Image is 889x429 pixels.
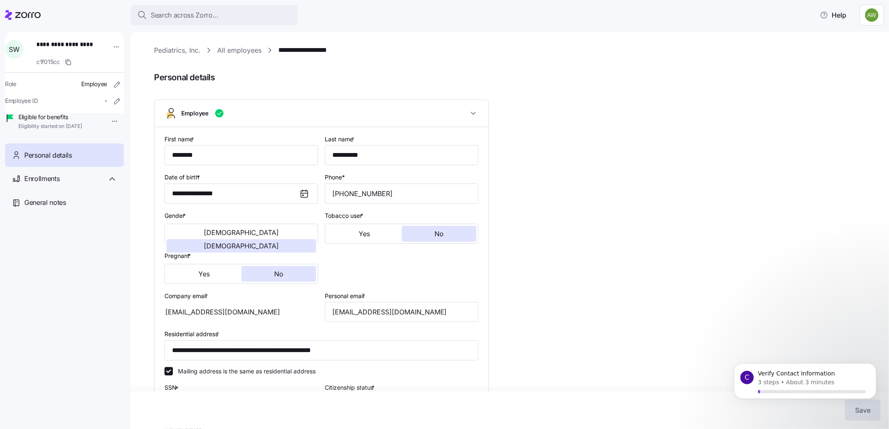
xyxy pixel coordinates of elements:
[198,271,210,277] span: Yes
[164,135,196,144] label: First name
[154,100,488,127] button: Employee
[164,173,202,182] label: Date of birth
[325,211,365,220] label: Tobacco user
[434,230,444,237] span: No
[164,383,180,392] label: SSN
[151,10,218,20] span: Search across Zorro...
[24,197,66,208] span: General notes
[173,367,316,375] label: Mailing address is the same as residential address
[5,80,16,88] span: Role
[204,229,279,236] span: [DEMOGRAPHIC_DATA]
[865,8,879,22] img: 187a7125535df60c6aafd4bbd4ff0edb
[820,10,846,20] span: Help
[5,97,38,105] span: Employee ID
[325,383,376,392] label: Citizenship status
[131,5,298,25] button: Search across Zorro...
[24,174,59,184] span: Enrollments
[181,109,208,117] span: Employee
[813,7,853,23] button: Help
[164,329,221,339] label: Residential address
[325,302,478,322] input: Email
[325,173,345,182] label: Phone*
[18,123,82,130] span: Eligibility started on [DATE]
[9,46,19,53] span: S W
[325,184,478,204] input: Phone
[36,58,60,66] span: c1f015cc
[325,135,356,144] label: Last name
[217,45,262,56] a: All employees
[204,243,279,249] span: [DEMOGRAPHIC_DATA]
[164,251,193,260] label: Pregnant
[154,71,877,84] span: Personal details
[18,113,82,121] span: Eligible for benefits
[105,97,107,105] span: -
[359,230,370,237] span: Yes
[164,291,210,301] label: Company email
[81,80,107,88] span: Employee
[154,45,200,56] a: Pediatrics, Inc.
[164,211,188,220] label: Gender
[274,271,283,277] span: No
[24,150,72,161] span: Personal details
[722,354,889,425] iframe: Intercom notifications message
[325,291,367,301] label: Personal email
